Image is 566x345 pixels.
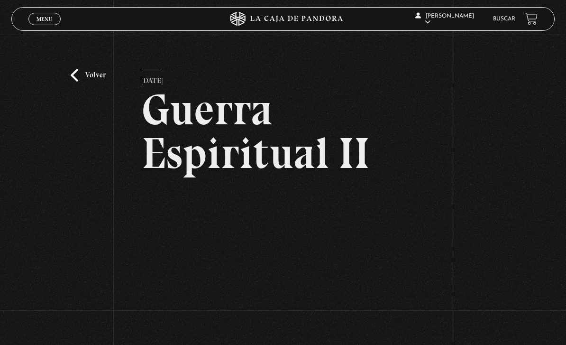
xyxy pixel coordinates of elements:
span: Menu [37,16,52,22]
h2: Guerra Espiritual II [142,88,424,175]
a: Volver [71,69,106,82]
span: Cerrar [33,24,55,30]
a: Buscar [493,16,515,22]
span: [PERSON_NAME] [415,13,474,25]
a: View your shopping cart [525,12,538,25]
p: [DATE] [142,69,163,88]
